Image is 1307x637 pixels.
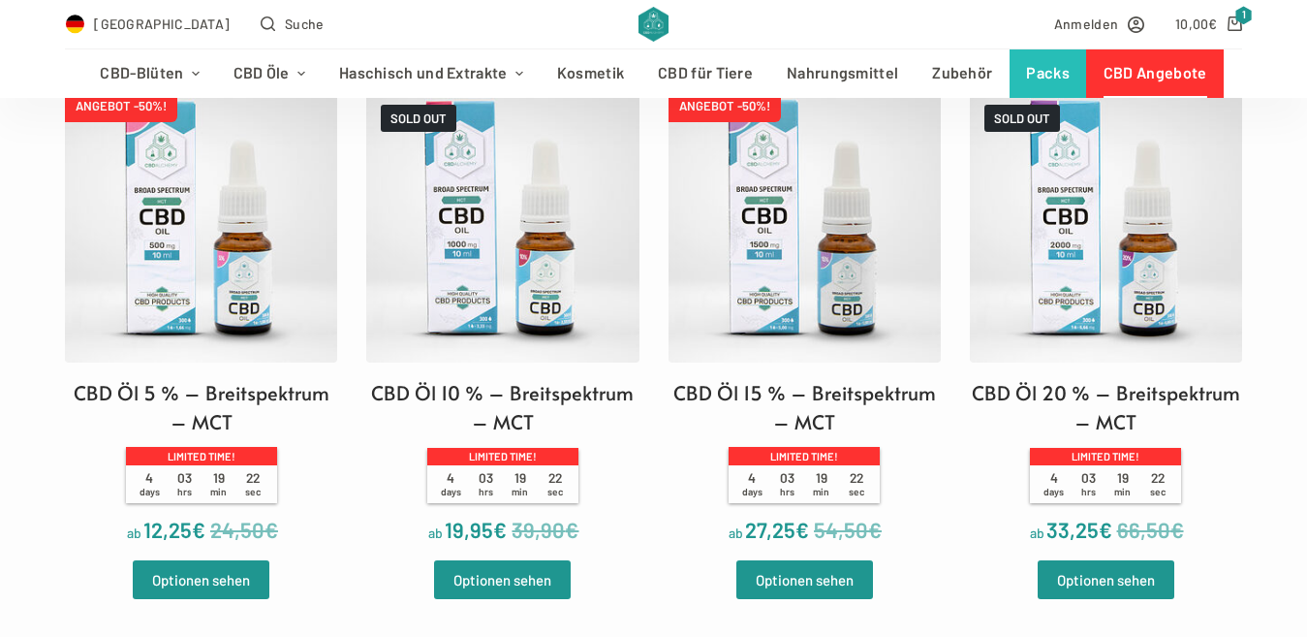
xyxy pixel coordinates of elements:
p: Limited time! [427,448,578,465]
bdi: 10,00 [1175,16,1218,32]
span: min [512,486,528,497]
span: ab [729,525,743,541]
a: Zubehör [916,49,1010,98]
span: SOLD OUT [381,105,456,132]
a: Nahrungsmittel [770,49,916,98]
a: Wähle Optionen für „CBD Öl 15 % - Breitspektrum - MCT“ [736,560,873,599]
span: days [140,486,160,497]
h2: CBD Öl 15 % – Breitspektrum – MCT [669,378,941,436]
span: SOLD OUT [984,105,1060,132]
a: SOLD OUTCBD Öl 10 % – Breitspektrum – MCT Limited time! 4days 03hrs 19min 22sec ab 19,95€ [366,90,638,548]
span: ab [428,525,443,541]
a: Wähle Optionen für „CBD Öl 20 % - Breitspektrum - MCT“ [1038,560,1174,599]
a: CBD-Blüten [83,49,216,98]
a: Haschisch und Extrakte [322,49,540,98]
h2: CBD Öl 5 % – Breitspektrum – MCT [65,378,337,436]
a: ANGEBOT -50%! CBD Öl 5 % – Breitspektrum – MCT Limited time! 4days 03hrs 19min 22sec ab 12,25€ [65,90,337,548]
bdi: 39,90 [512,517,578,542]
span: 19 [804,470,839,498]
span: hrs [780,486,794,497]
a: Packs [1010,49,1087,98]
span: € [795,517,809,542]
span: ab [1030,525,1044,541]
bdi: 33,25 [1046,517,1112,542]
span: 22 [1140,470,1175,498]
span: days [441,486,461,497]
span: € [1099,517,1112,542]
span: € [1170,517,1184,542]
span: 03 [1071,470,1105,498]
span: 4 [735,470,770,498]
span: sec [245,486,261,497]
p: Limited time! [1030,448,1181,465]
a: SOLD OUTCBD Öl 20 % – Breitspektrum – MCT Limited time! 4days 03hrs 19min 22sec ab 33,25€ [970,90,1242,548]
bdi: 54,50 [814,517,882,542]
span: 22 [839,470,874,498]
span: sec [1150,486,1166,497]
bdi: 12,25 [143,517,205,542]
span: days [1043,486,1064,497]
a: Kosmetik [540,49,640,98]
span: 4 [434,470,469,498]
span: 4 [133,470,168,498]
h2: CBD Öl 20 % – Breitspektrum – MCT [970,378,1242,436]
p: Limited time! [126,447,277,464]
a: CBD Öle [216,49,322,98]
span: € [493,517,507,542]
span: hrs [1081,486,1096,497]
a: CBD Angebote [1086,49,1224,98]
span: min [1114,486,1131,497]
span: 22 [538,470,573,498]
bdi: 66,50 [1117,517,1184,542]
span: 03 [769,470,804,498]
span: hrs [177,486,192,497]
span: ANGEBOT -50%! [65,90,177,122]
span: 4 [1037,470,1072,498]
span: sec [547,486,563,497]
img: DE Flag [65,15,84,34]
bdi: 24,50 [210,517,278,542]
img: CBD Alchemy [638,7,669,42]
span: Anmelden [1054,13,1118,35]
p: Limited time! [729,447,880,464]
span: 03 [468,470,503,498]
a: ANGEBOT -50%! CBD Öl 15 % – Breitspektrum – MCT Limited time! 4days 03hrs 19min 22sec ab 27,25€ [669,90,941,548]
span: [GEOGRAPHIC_DATA] [94,13,230,35]
span: days [742,486,762,497]
bdi: 27,25 [745,517,809,542]
nav: Header-Menü [83,49,1224,98]
a: Shopping cart [1175,13,1242,35]
span: 03 [167,470,202,498]
span: ANGEBOT -50%! [669,90,781,122]
a: Anmelden [1054,13,1144,35]
span: min [210,486,227,497]
span: 19 [202,470,236,498]
span: ab [127,525,141,541]
button: Open search form [261,13,324,35]
span: min [813,486,829,497]
span: € [868,517,882,542]
a: Select Country [65,13,230,35]
span: 1 [1235,6,1253,24]
span: 19 [1105,470,1140,498]
span: € [1208,16,1217,32]
span: 22 [236,470,271,498]
a: Wähle Optionen für „CBD Öl 5 % - Breitspektrum - MCT“ [133,560,269,599]
h2: CBD Öl 10 % – Breitspektrum – MCT [366,378,638,436]
span: € [565,517,578,542]
a: CBD für Tiere [641,49,770,98]
span: Suche [285,13,325,35]
span: sec [849,486,864,497]
span: 19 [503,470,538,498]
a: Wähle Optionen für „CBD Öl 10 % - Breitspektrum - MCT“ [434,560,571,599]
span: € [192,517,205,542]
bdi: 19,95 [445,517,507,542]
span: € [265,517,278,542]
span: hrs [479,486,493,497]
